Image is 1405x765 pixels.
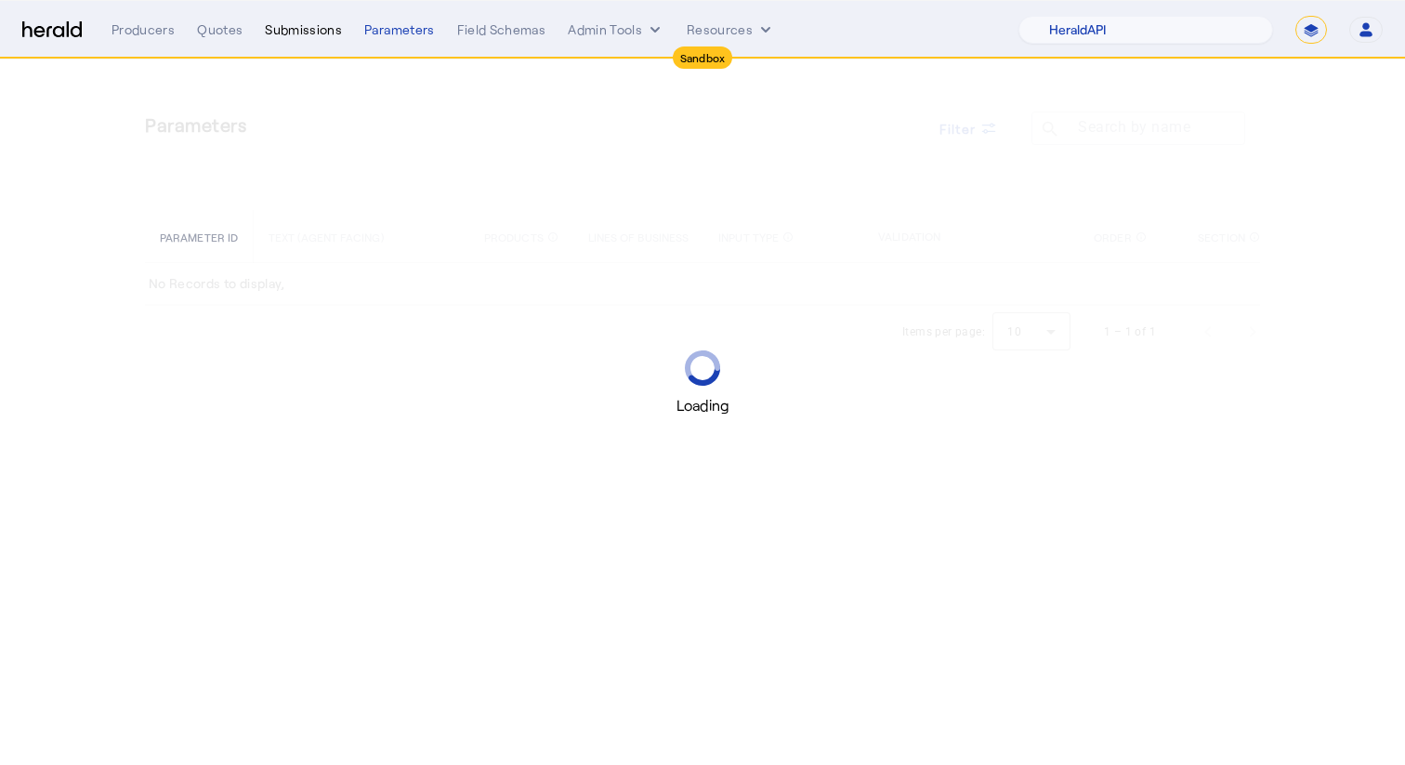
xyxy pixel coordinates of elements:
[687,20,775,39] button: Resources dropdown menu
[673,46,733,69] div: Sandbox
[265,20,342,39] div: Submissions
[112,20,175,39] div: Producers
[568,20,664,39] button: internal dropdown menu
[197,20,243,39] div: Quotes
[160,227,238,245] span: PARAMETER ID
[457,20,546,39] div: Field Schemas
[364,20,435,39] div: Parameters
[22,21,82,39] img: Herald Logo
